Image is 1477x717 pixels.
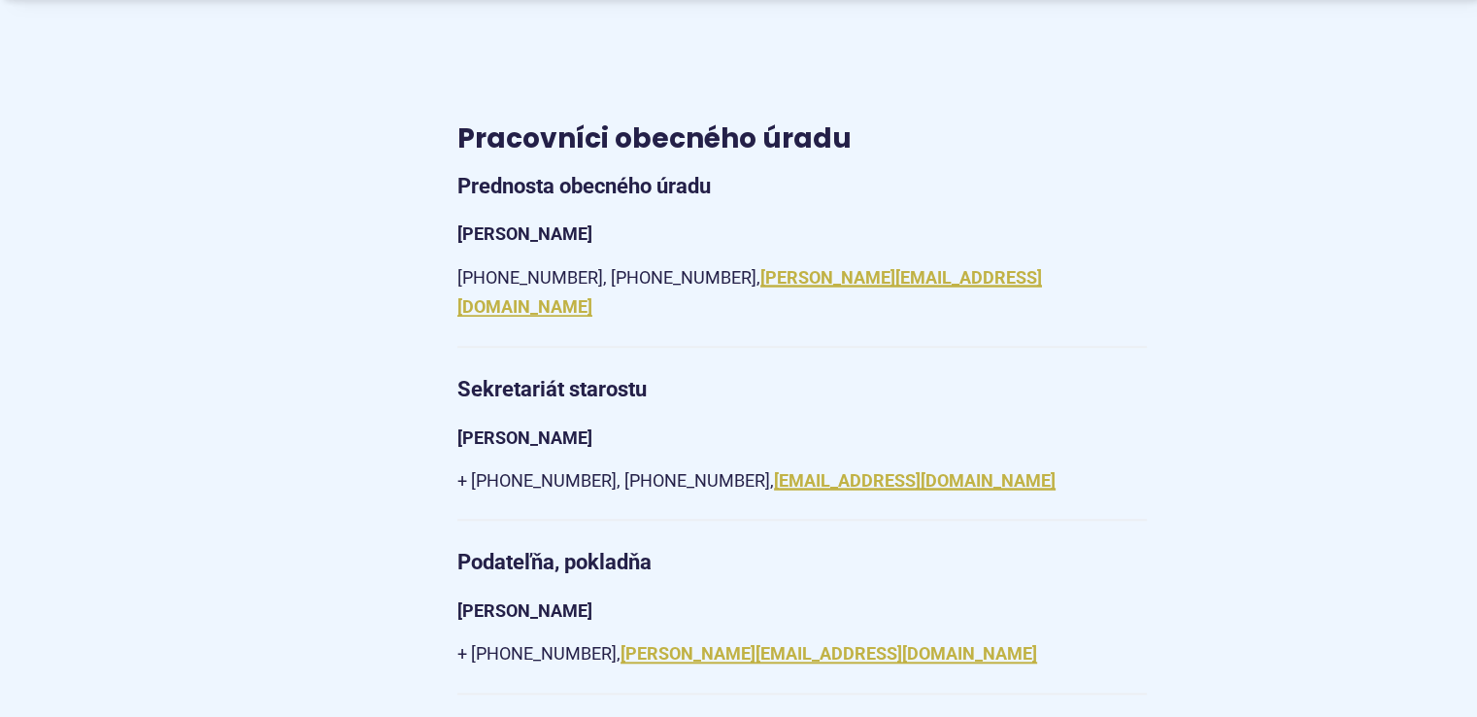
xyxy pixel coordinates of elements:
a: [PERSON_NAME][EMAIL_ADDRESS][DOMAIN_NAME] [621,643,1037,664]
strong: Sekretariát starostu [457,377,647,401]
p: [PHONE_NUMBER], [PHONE_NUMBER], [457,263,1147,323]
a: [EMAIL_ADDRESS][DOMAIN_NAME] [774,470,1056,491]
p: + [PHONE_NUMBER], [457,639,1147,669]
p: + [PHONE_NUMBER], [PHONE_NUMBER], [457,466,1147,496]
strong: [PERSON_NAME] [457,427,592,448]
strong: Prednosta obecného úradu [457,174,711,198]
span: Pracovníci obecného úradu [457,119,852,157]
strong: [PERSON_NAME] [457,223,592,244]
a: [PERSON_NAME][EMAIL_ADDRESS][DOMAIN_NAME] [457,267,1042,318]
strong: Podateľňa, pokladňa [457,550,652,574]
strong: [PERSON_NAME] [457,600,592,621]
